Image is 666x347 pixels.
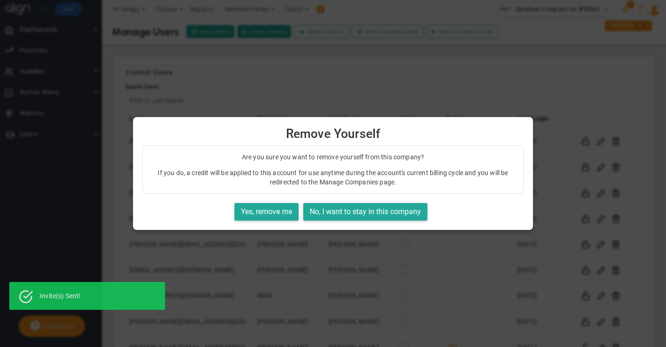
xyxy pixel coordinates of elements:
p: Are you sure you want to remove yourself from this company? [152,152,514,162]
span: Remove Yourself [140,126,526,142]
p: If you do, a credit will be applied to this account for use anytime during the account's current ... [152,168,514,187]
button: Yes, remove me [234,203,299,221]
div: Invite(s) Sent! [40,292,80,300]
button: No, I want to stay in this company [303,203,427,221]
